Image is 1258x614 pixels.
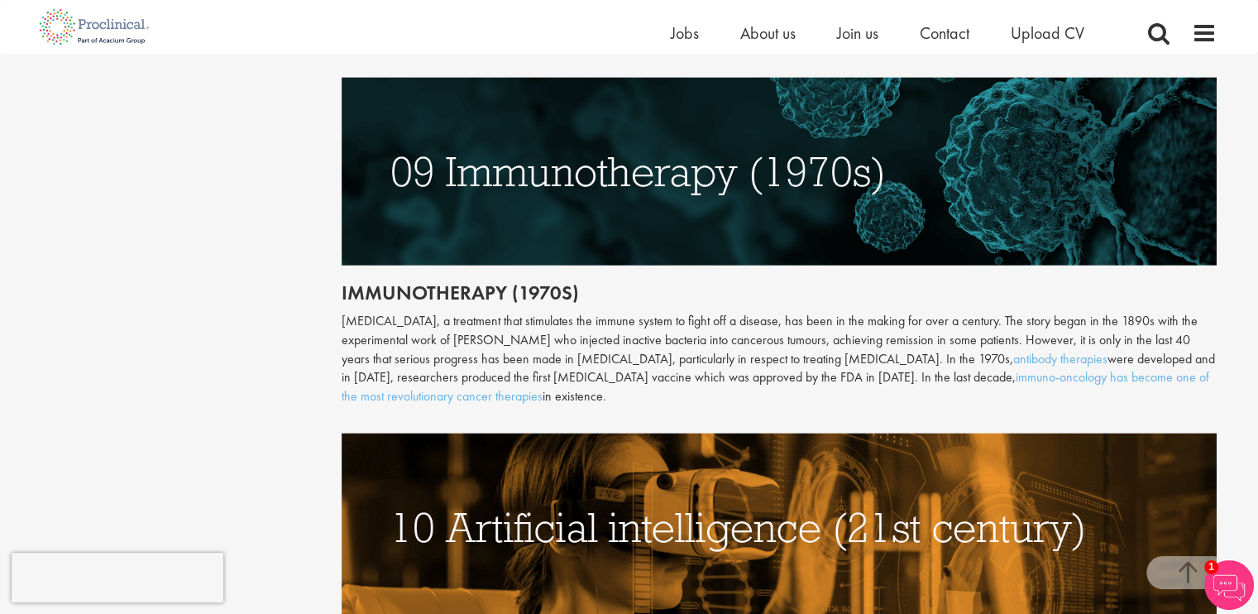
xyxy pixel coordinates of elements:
a: Join us [837,22,878,44]
a: antibody therapies [1013,350,1107,367]
a: About us [740,22,796,44]
a: Jobs [671,22,699,44]
h2: Immunotherapy (1970s) [342,282,1217,304]
a: Upload CV [1011,22,1084,44]
img: Chatbot [1204,560,1254,610]
div: [MEDICAL_DATA], a treatment that stimulates the immune system to fight off a disease, has been in... [342,312,1217,406]
a: Contact [920,22,969,44]
iframe: reCAPTCHA [12,553,223,602]
a: immuno-oncology has become one of the most revolutionary cancer therapies [342,368,1209,405]
span: 1 [1204,560,1218,574]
